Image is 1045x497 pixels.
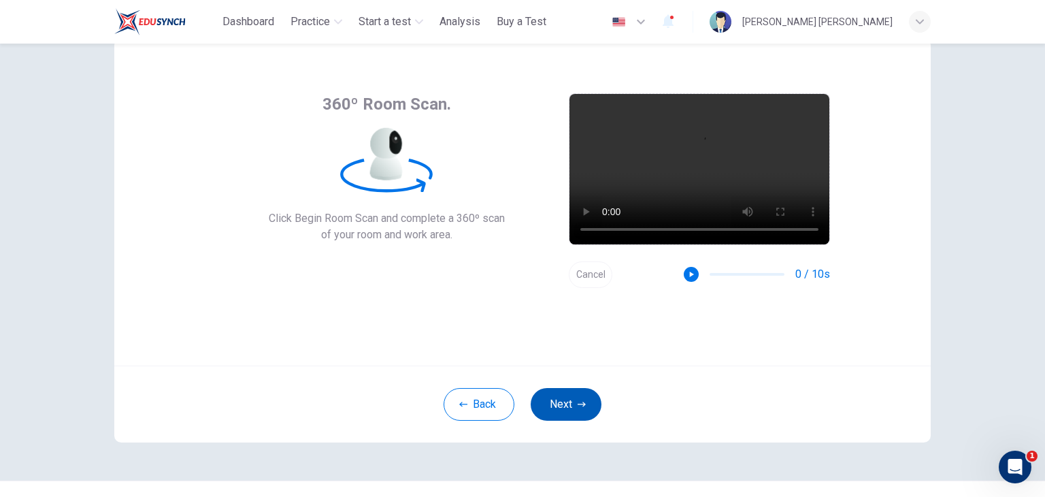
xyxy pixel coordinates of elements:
button: Start a test [353,10,429,34]
button: Next [531,388,601,421]
a: ELTC logo [114,8,217,35]
span: of your room and work area. [269,227,505,243]
img: Profile picture [710,11,731,33]
span: Buy a Test [497,14,546,30]
span: 0 / 10s [795,266,830,283]
button: Practice [285,10,348,34]
span: Click Begin Room Scan and complete a 360º scan [269,210,505,227]
div: [PERSON_NAME] [PERSON_NAME] [742,14,893,30]
span: Start a test [359,14,411,30]
span: 360º Room Scan. [322,93,451,115]
button: Back [444,388,514,421]
img: ELTC logo [114,8,186,35]
iframe: Intercom live chat [999,451,1031,483]
button: Buy a Test [491,10,552,34]
span: Practice [291,14,330,30]
button: Cancel [569,261,612,288]
button: Dashboard [217,10,280,34]
span: Dashboard [222,14,274,30]
img: en [610,17,627,27]
span: 1 [1027,451,1038,462]
span: Analysis [439,14,480,30]
button: Analysis [434,10,486,34]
